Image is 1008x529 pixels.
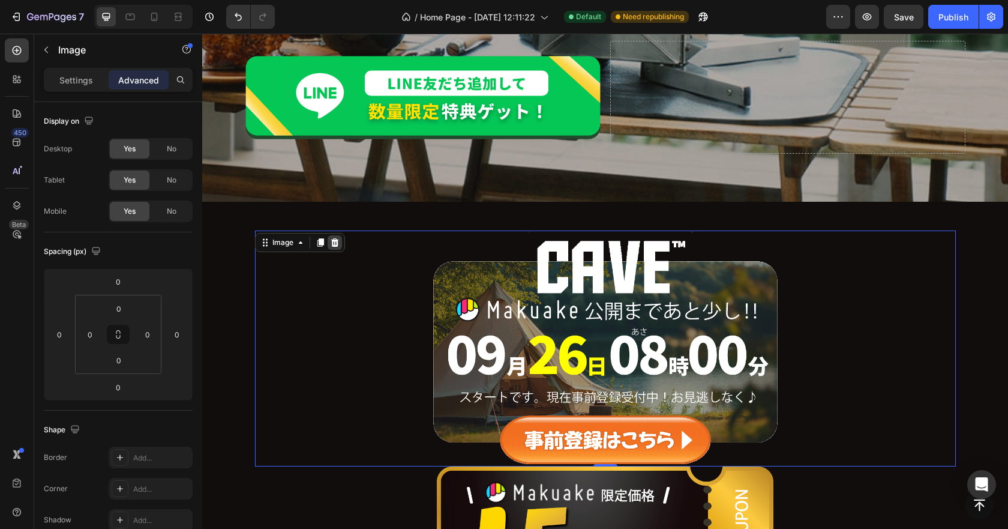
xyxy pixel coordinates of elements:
[167,206,176,217] span: No
[58,43,160,57] p: Image
[928,5,979,29] button: Publish
[167,144,176,154] span: No
[967,470,996,499] div: Open Intercom Messenger
[226,5,275,29] div: Undo/Redo
[44,483,68,494] div: Corner
[623,11,684,22] span: Need republishing
[576,11,601,22] span: Default
[44,515,71,525] div: Shadow
[44,452,67,463] div: Border
[228,197,578,433] img: gempages_575490997107032650-6ecfa692-02ac-4520-9858-6a3b606d1957.png
[59,74,93,86] p: Settings
[44,144,72,154] div: Desktop
[420,11,535,23] span: Home Page - [DATE] 12:11:22
[44,206,67,217] div: Mobile
[124,175,136,186] span: Yes
[107,300,131,318] input: 0px
[133,484,190,495] div: Add...
[561,59,625,68] div: Drop element here
[106,273,130,291] input: 0
[938,11,968,23] div: Publish
[81,325,99,343] input: 0px
[11,128,29,138] div: 450
[139,325,157,343] input: 0px
[44,422,82,438] div: Shape
[894,12,914,22] span: Save
[167,175,176,186] span: No
[202,34,1008,529] iframe: Design area
[50,325,68,343] input: 0
[124,206,136,217] span: Yes
[44,113,96,130] div: Display on
[168,325,186,343] input: 0
[118,74,159,86] p: Advanced
[133,515,190,526] div: Add...
[106,378,130,396] input: 0
[884,5,923,29] button: Save
[415,11,418,23] span: /
[44,244,103,260] div: Spacing (px)
[9,220,29,229] div: Beta
[107,351,131,369] input: 0px
[44,175,65,186] div: Tablet
[5,5,89,29] button: 7
[133,453,190,464] div: Add...
[79,10,84,24] p: 7
[124,144,136,154] span: Yes
[68,204,94,214] div: Image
